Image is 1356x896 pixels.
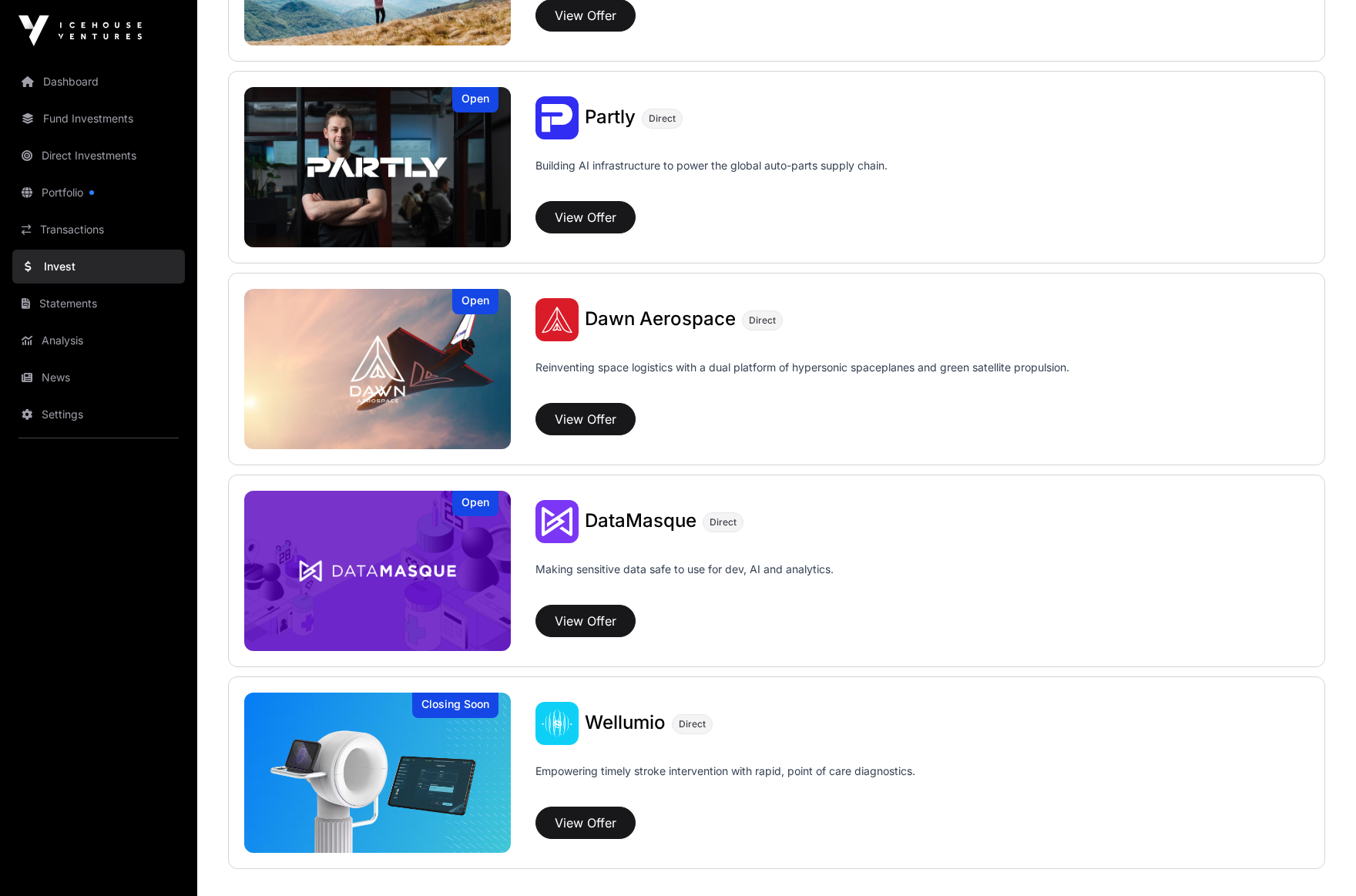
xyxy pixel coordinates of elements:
[535,702,579,745] img: Wellumio
[452,87,498,112] div: Open
[535,96,579,139] img: Partly
[244,693,511,853] img: Wellumio
[710,516,737,529] span: Direct
[535,360,1069,397] p: Reinventing space logistics with a dual platform of hypersonic spaceplanes and green satellite pr...
[535,158,888,195] p: Building AI infrastructure to power the global auto-parts supply chain.
[585,509,696,532] span: DataMasque
[535,605,636,637] button: View Offer
[18,15,142,46] img: Icehouse Ventures Logo
[535,763,915,800] p: Empowering timely stroke intervention with rapid, point of care diagnostics.
[12,398,185,431] a: Settings
[244,289,511,449] a: Dawn AerospaceOpen
[244,87,511,247] a: PartlyOpen
[585,713,666,733] a: Wellumio
[649,112,676,125] span: Direct
[585,512,696,532] a: DataMasque
[244,87,511,247] img: Partly
[12,324,185,357] a: Analysis
[585,711,666,733] span: Wellumio
[535,807,636,839] button: View Offer
[12,102,185,136] a: Fund Investments
[452,289,498,314] div: Open
[585,106,636,128] span: Partly
[679,718,706,730] span: Direct
[12,176,185,210] a: Portfolio
[535,562,834,599] p: Making sensitive data safe to use for dev, AI and analytics.
[244,491,511,651] a: DataMasqueOpen
[535,201,636,233] button: View Offer
[12,213,185,247] a: Transactions
[244,693,511,853] a: WellumioClosing Soon
[535,500,579,543] img: DataMasque
[1279,822,1356,896] iframe: Chat Widget
[585,310,736,330] a: Dawn Aerospace
[12,287,185,320] a: Statements
[244,289,511,449] img: Dawn Aerospace
[535,298,579,341] img: Dawn Aerospace
[585,108,636,128] a: Partly
[12,250,185,284] a: Invest
[749,314,776,327] span: Direct
[12,139,185,173] a: Direct Investments
[412,693,498,718] div: Closing Soon
[12,361,185,394] a: News
[452,491,498,516] div: Open
[585,307,736,330] span: Dawn Aerospace
[12,65,185,99] a: Dashboard
[244,491,511,651] img: DataMasque
[535,403,636,435] button: View Offer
